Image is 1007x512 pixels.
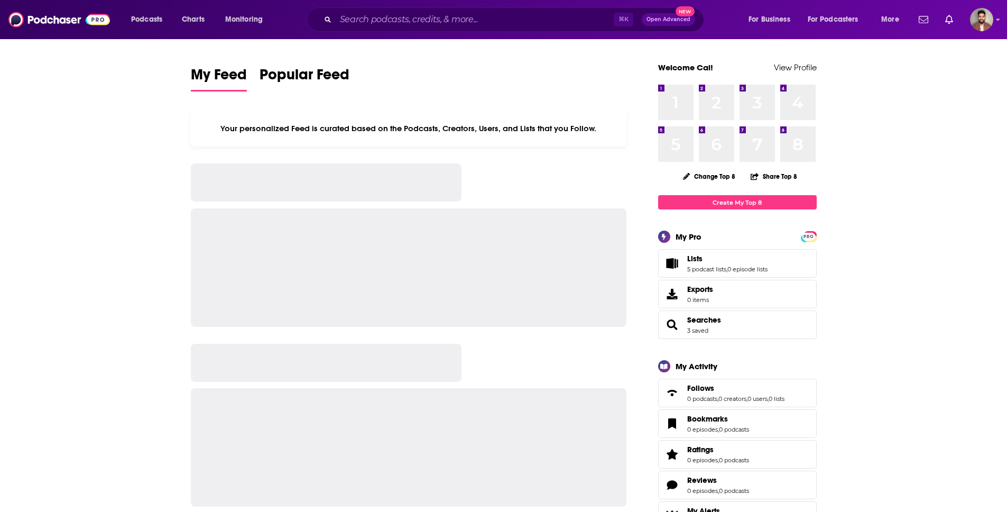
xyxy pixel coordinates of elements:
a: 3 saved [687,327,708,334]
a: Lists [687,254,768,263]
span: , [718,426,719,433]
button: open menu [124,11,176,28]
button: Change Top 8 [677,170,742,183]
a: 0 podcasts [719,426,749,433]
span: For Podcasters [808,12,858,27]
button: Open AdvancedNew [642,13,695,26]
a: Lists [662,256,683,271]
span: Logged in as calmonaghan [970,8,993,31]
a: 0 episodes [687,426,718,433]
button: open menu [741,11,803,28]
span: Reviews [687,476,717,485]
a: Follows [662,386,683,400]
div: Search podcasts, credits, & more... [317,7,714,32]
div: My Activity [676,361,717,371]
div: Your personalized Feed is curated based on the Podcasts, Creators, Users, and Lists that you Follow. [191,111,627,147]
span: Charts [182,12,205,27]
span: Lists [658,249,817,278]
span: Follows [687,383,714,393]
span: Bookmarks [687,414,728,424]
a: Reviews [687,476,749,485]
span: , [768,395,769,403]
a: PRO [802,232,815,240]
span: , [718,487,719,495]
button: open menu [801,11,874,28]
a: 5 podcast lists [687,266,726,273]
a: Searches [687,315,721,325]
span: Open Advanced [646,17,690,22]
a: 0 episodes [687,487,718,495]
img: User Profile [970,8,993,31]
a: Follows [687,383,784,393]
span: Monitoring [225,12,263,27]
a: 0 lists [769,395,784,403]
span: Reviews [658,471,817,499]
span: Bookmarks [658,409,817,438]
a: My Feed [191,66,247,92]
span: My Feed [191,66,247,90]
a: 0 users [747,395,768,403]
span: New [676,6,695,16]
a: Welcome Cal! [658,62,713,72]
span: Exports [662,287,683,301]
span: Ratings [687,445,714,454]
a: Reviews [662,478,683,492]
a: Ratings [687,445,749,454]
a: 0 podcasts [719,487,749,495]
a: Bookmarks [687,414,749,424]
span: Searches [658,310,817,339]
a: Show notifications dropdown [914,11,932,29]
div: My Pro [676,232,701,242]
a: 0 creators [718,395,746,403]
span: Exports [687,285,713,294]
span: Ratings [658,440,817,469]
a: Show notifications dropdown [941,11,957,29]
a: Charts [175,11,211,28]
a: Create My Top 8 [658,195,817,209]
span: Podcasts [131,12,162,27]
a: 0 podcasts [687,395,717,403]
span: For Business [749,12,790,27]
a: Searches [662,317,683,332]
span: , [726,266,727,273]
span: More [881,12,899,27]
a: Bookmarks [662,416,683,431]
a: 0 episode lists [727,266,768,273]
input: Search podcasts, credits, & more... [336,11,614,28]
a: Popular Feed [260,66,349,92]
span: , [746,395,747,403]
span: Follows [658,379,817,407]
button: Show profile menu [970,8,993,31]
span: Lists [687,254,703,263]
button: Share Top 8 [750,166,798,187]
a: Ratings [662,447,683,462]
span: Popular Feed [260,66,349,90]
span: ⌘ K [614,13,633,26]
span: 0 items [687,296,713,304]
span: , [717,395,718,403]
a: 0 episodes [687,456,718,464]
a: 0 podcasts [719,456,749,464]
a: Exports [658,280,817,308]
span: PRO [802,233,815,241]
img: Podchaser - Follow, Share and Rate Podcasts [8,10,110,30]
a: View Profile [774,62,817,72]
span: , [718,456,719,464]
button: open menu [218,11,276,28]
button: open menu [874,11,912,28]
